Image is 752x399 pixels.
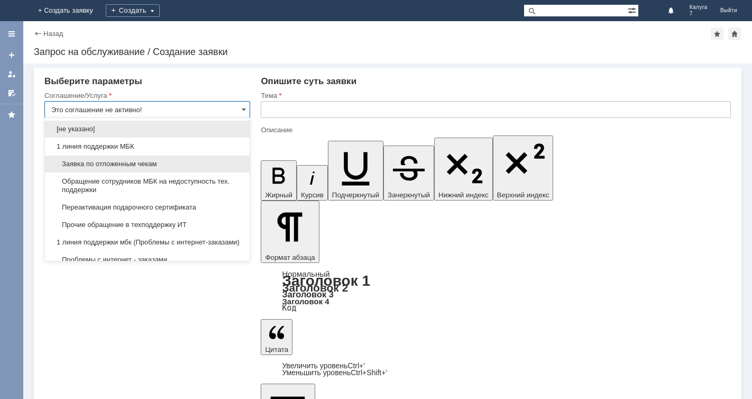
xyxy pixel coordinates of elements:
[282,289,333,299] a: Заголовок 3
[261,160,297,201] button: Жирный
[106,4,160,17] div: Создать
[51,203,243,212] span: Переактивация подарочного сертификата
[3,85,20,102] a: Мои согласования
[265,253,315,261] span: Формат абзаца
[34,47,741,57] div: Запрос на обслуживание / Создание заявки
[51,177,243,194] span: Обращение сотрудников МБК на недоступность тех. поддержки
[261,201,319,263] button: Формат абзаца
[628,5,638,15] span: Расширенный поиск
[51,142,243,151] span: 1 линия поддержки МБК
[261,76,356,86] span: Опишите суть заявки
[282,368,387,377] a: Decrease
[51,238,243,247] span: 1 линия поддержки мбк (Проблемы с интернет-заказами)
[43,30,63,38] a: Назад
[261,126,729,133] div: Описание
[282,361,365,370] a: Increase
[265,191,292,199] span: Жирный
[282,273,370,289] a: Заголовок 1
[388,191,430,199] span: Зачеркнутый
[301,191,324,199] span: Курсив
[711,28,723,40] div: Добавить в избранное
[261,92,729,99] div: Тема
[497,191,549,199] span: Верхний индекс
[493,135,554,201] button: Верхний индекс
[690,11,708,17] span: 7
[282,303,296,313] a: Код
[51,221,243,229] span: Прочие обращение в техподдержку ИТ
[282,269,329,278] a: Нормальный
[282,282,348,294] a: Заголовок 2
[728,28,741,40] div: Сделать домашней страницей
[328,141,383,201] button: Подчеркнутый
[51,125,243,133] span: [не указано]
[265,346,288,353] span: Цитата
[261,319,292,355] button: Цитата
[44,92,248,99] div: Соглашение/Услуга
[3,47,20,64] a: Создать заявку
[261,362,731,376] div: Цитата
[3,66,20,83] a: Мои заявки
[51,256,243,264] span: Проблемы с интернет - заказами
[44,76,142,86] span: Выберите параметры
[297,165,328,201] button: Курсив
[351,368,387,377] span: Ctrl+Shift+'
[438,191,489,199] span: Нижний индекс
[51,160,243,168] span: Заявка по отложенным чекам
[332,191,379,199] span: Подчеркнутый
[282,297,329,306] a: Заголовок 4
[261,270,731,312] div: Формат абзаца
[434,138,493,201] button: Нижний индекс
[383,146,434,201] button: Зачеркнутый
[347,361,365,370] span: Ctrl+'
[690,4,708,11] span: Калуга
